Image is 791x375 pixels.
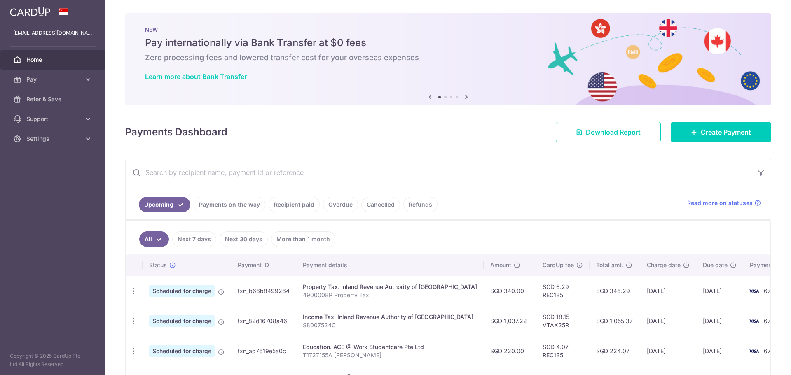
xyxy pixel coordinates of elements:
[484,276,536,306] td: SGD 340.00
[296,254,484,276] th: Payment details
[701,127,751,137] span: Create Payment
[746,346,762,356] img: Bank Card
[590,306,640,336] td: SGD 1,055.37
[403,197,438,212] a: Refunds
[145,26,751,33] p: NEW
[303,291,477,299] p: 4900008P Property Tax
[231,276,296,306] td: txn_b66b8499264
[271,231,335,247] a: More than 1 month
[484,336,536,366] td: SGD 220.00
[647,261,681,269] span: Charge date
[125,125,227,140] h4: Payments Dashboard
[269,197,320,212] a: Recipient paid
[231,306,296,336] td: txn_82d16708a46
[149,261,167,269] span: Status
[231,336,296,366] td: txn_ad7619e5a0c
[172,231,216,247] a: Next 7 days
[13,29,92,37] p: [EMAIL_ADDRESS][DOMAIN_NAME]
[361,197,400,212] a: Cancelled
[125,13,771,105] img: Bank transfer banner
[543,261,574,269] span: CardUp fee
[145,53,751,63] h6: Zero processing fees and lowered transfer cost for your overseas expenses
[703,261,728,269] span: Due date
[303,283,477,291] div: Property Tax. Inland Revenue Authority of [GEOGRAPHIC_DATA]
[303,313,477,321] div: Income Tax. Inland Revenue Authority of [GEOGRAPHIC_DATA]
[490,261,511,269] span: Amount
[26,115,81,123] span: Support
[536,306,590,336] td: SGD 18.15 VTAX25R
[149,345,215,357] span: Scheduled for charge
[303,343,477,351] div: Education. ACE @ Work Studentcare Pte Ltd
[640,276,696,306] td: [DATE]
[590,276,640,306] td: SGD 346.29
[640,336,696,366] td: [DATE]
[10,7,50,16] img: CardUp
[26,56,81,64] span: Home
[323,197,358,212] a: Overdue
[536,276,590,306] td: SGD 6.29 REC185
[149,285,215,297] span: Scheduled for charge
[139,197,190,212] a: Upcoming
[696,306,743,336] td: [DATE]
[764,347,778,354] span: 6756
[556,122,661,142] a: Download Report
[145,72,247,81] a: Learn more about Bank Transfer
[126,159,751,186] input: Search by recipient name, payment id or reference
[687,199,761,207] a: Read more on statuses
[590,336,640,366] td: SGD 224.07
[484,306,536,336] td: SGD 1,037.22
[26,75,81,84] span: Pay
[640,306,696,336] td: [DATE]
[687,199,753,207] span: Read more on statuses
[145,36,751,49] h5: Pay internationally via Bank Transfer at $0 fees
[671,122,771,142] a: Create Payment
[764,287,778,294] span: 6756
[149,315,215,327] span: Scheduled for charge
[536,336,590,366] td: SGD 4.07 REC185
[746,286,762,296] img: Bank Card
[746,316,762,326] img: Bank Card
[220,231,268,247] a: Next 30 days
[194,197,265,212] a: Payments on the way
[26,135,81,143] span: Settings
[303,351,477,359] p: T1727155A [PERSON_NAME]
[139,231,169,247] a: All
[303,321,477,329] p: S8007524C
[696,276,743,306] td: [DATE]
[596,261,623,269] span: Total amt.
[764,317,778,324] span: 6756
[696,336,743,366] td: [DATE]
[586,127,641,137] span: Download Report
[26,95,81,103] span: Refer & Save
[231,254,296,276] th: Payment ID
